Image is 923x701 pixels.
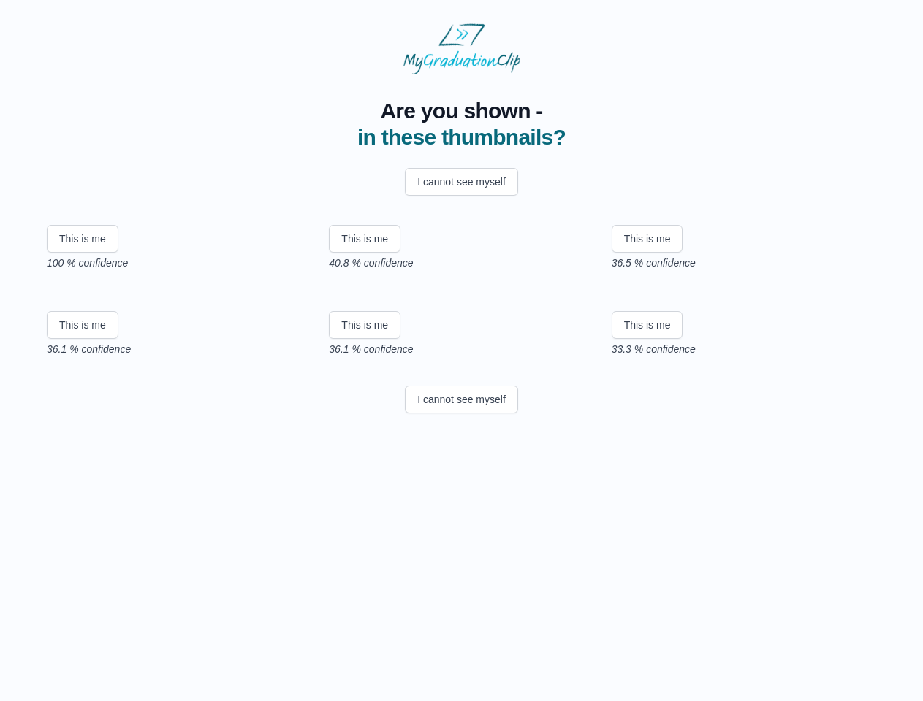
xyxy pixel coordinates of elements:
[403,23,520,74] img: MyGraduationClip
[47,342,311,356] p: 36.1 % confidence
[329,311,400,339] button: This is me
[612,256,876,270] p: 36.5 % confidence
[329,225,400,253] button: This is me
[47,311,118,339] button: This is me
[612,311,683,339] button: This is me
[47,256,311,270] p: 100 % confidence
[405,386,518,413] button: I cannot see myself
[329,342,593,356] p: 36.1 % confidence
[357,125,566,149] span: in these thumbnails?
[357,98,566,124] span: Are you shown -
[405,168,518,196] button: I cannot see myself
[47,225,118,253] button: This is me
[612,225,683,253] button: This is me
[612,342,876,356] p: 33.3 % confidence
[329,256,593,270] p: 40.8 % confidence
